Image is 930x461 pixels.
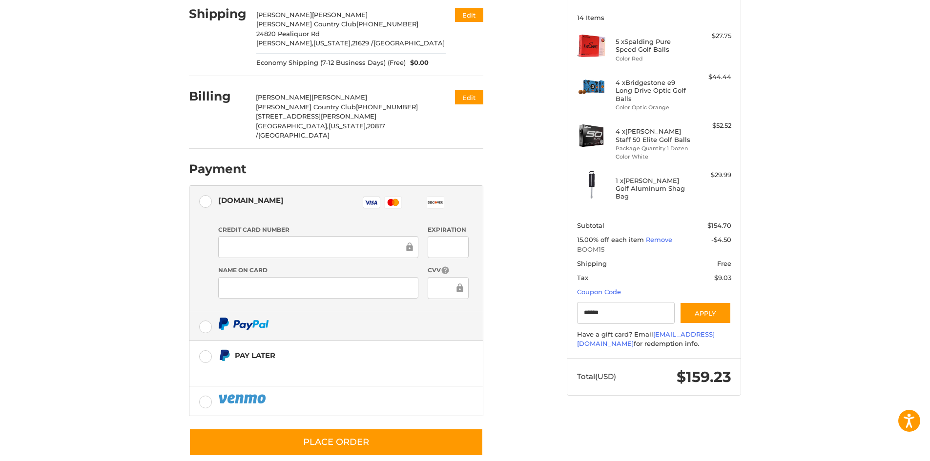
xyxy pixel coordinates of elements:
[235,347,422,363] div: Pay Later
[707,221,731,229] span: $154.70
[577,372,616,381] span: Total (USD)
[189,6,247,21] h2: Shipping
[256,39,313,47] span: [PERSON_NAME],
[352,39,373,47] span: 21629 /
[256,122,329,130] span: [GEOGRAPHIC_DATA],
[577,14,731,21] h3: 14 Items
[577,236,646,243] span: 15.00% off each item
[313,39,352,47] span: [US_STATE],
[616,103,690,112] li: Color Optic Orange
[577,260,607,267] span: Shipping
[312,11,368,19] span: [PERSON_NAME]
[616,144,690,153] li: Package Quantity 1 Dozen
[455,8,483,22] button: Edit
[189,89,246,104] h2: Billing
[693,170,731,180] div: $29.99
[680,302,731,324] button: Apply
[218,349,230,361] img: Pay Later icon
[256,11,312,19] span: [PERSON_NAME]
[616,177,690,200] h4: 1 x [PERSON_NAME] Golf Aluminum Shag Bag
[356,103,418,111] span: [PHONE_NUMBER]
[218,393,268,405] img: PayPal icon
[189,428,483,456] button: Place Order
[218,266,418,275] label: Name on Card
[428,225,468,234] label: Expiration
[256,112,376,120] span: [STREET_ADDRESS][PERSON_NAME]
[428,266,468,275] label: CVV
[406,58,429,68] span: $0.00
[455,90,483,104] button: Edit
[711,236,731,243] span: -$4.50
[677,368,731,386] span: $159.23
[256,103,356,111] span: [PERSON_NAME] Country Club
[577,330,731,349] div: Have a gift card? Email for redemption info.
[693,72,731,82] div: $44.44
[616,153,690,161] li: Color White
[693,31,731,41] div: $27.75
[311,93,367,101] span: [PERSON_NAME]
[218,192,284,208] div: [DOMAIN_NAME]
[218,365,422,374] iframe: PayPal Message 1
[256,30,320,38] span: 24820 Pealiquor Rd
[256,93,311,101] span: [PERSON_NAME]
[258,131,330,139] span: [GEOGRAPHIC_DATA]
[577,221,604,229] span: Subtotal
[616,127,690,143] h4: 4 x [PERSON_NAME] Staff 50 Elite Golf Balls
[693,121,731,131] div: $52.52
[256,58,406,68] span: Economy Shipping (7-12 Business Days) (Free)
[577,288,621,296] a: Coupon Code
[373,39,445,47] span: [GEOGRAPHIC_DATA]
[577,245,731,255] span: BOOM15
[189,161,247,177] h2: Payment
[849,435,930,461] iframe: Google Customer Reviews
[218,318,269,330] img: PayPal icon
[616,38,690,54] h4: 5 x Spalding Pure Speed Golf Balls
[577,274,588,281] span: Tax
[616,79,690,102] h4: 4 x Bridgestone e9 Long Drive Optic Golf Balls
[717,260,731,267] span: Free
[218,225,418,234] label: Credit Card Number
[616,55,690,63] li: Color Red
[646,236,672,243] a: Remove
[329,122,367,130] span: [US_STATE],
[577,302,675,324] input: Gift Certificate or Coupon Code
[256,20,356,28] span: [PERSON_NAME] Country Club
[714,274,731,281] span: $9.03
[356,20,418,28] span: [PHONE_NUMBER]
